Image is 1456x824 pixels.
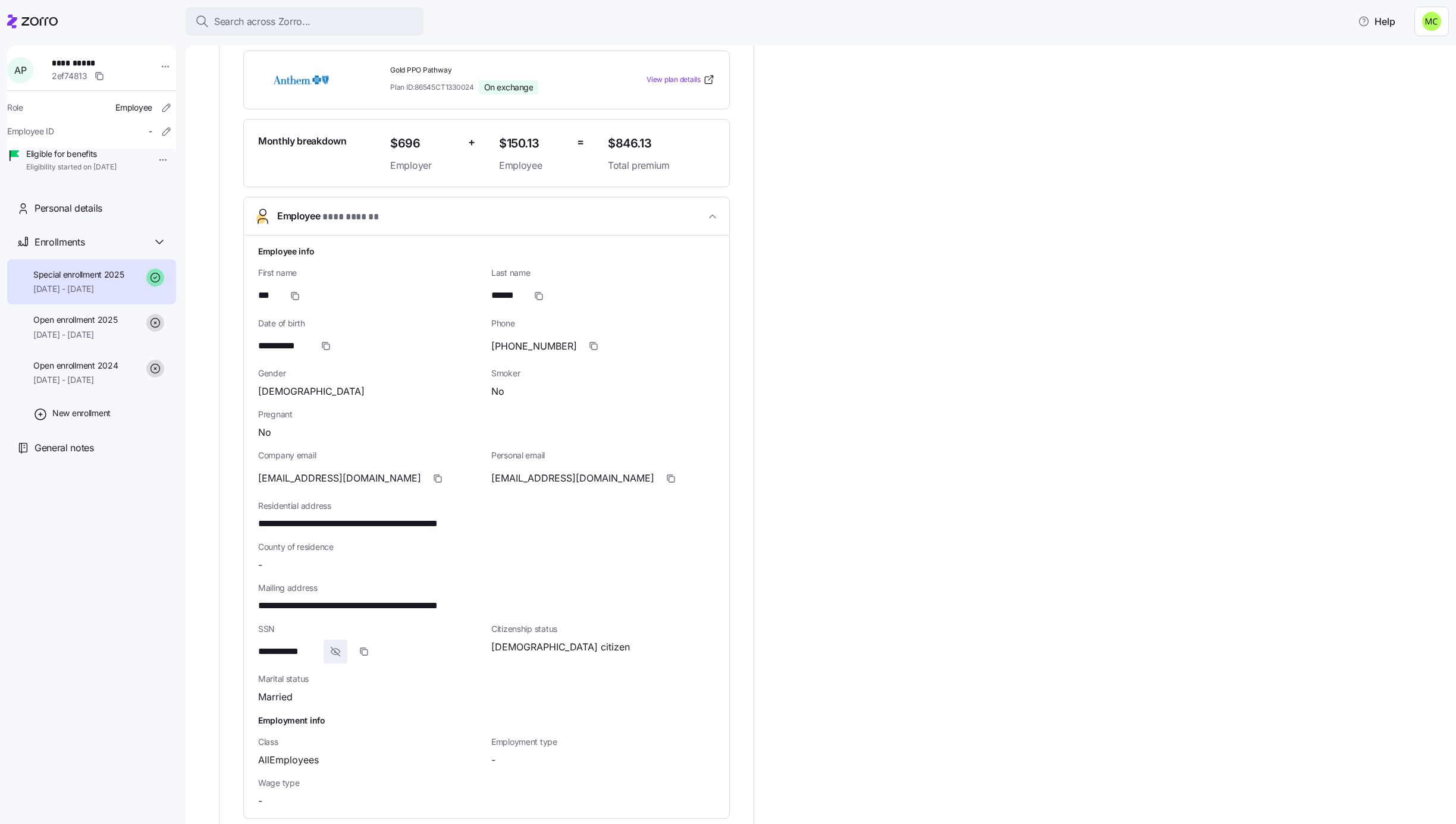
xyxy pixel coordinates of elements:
[647,74,701,86] span: View plan details
[491,640,630,655] span: [DEMOGRAPHIC_DATA] citizen
[52,70,87,82] span: 2ef74813
[1358,14,1395,29] span: Help
[258,673,482,685] span: Marital status
[390,82,474,92] span: Plan ID: 86545CT1330024
[258,449,482,461] span: Company email
[258,134,347,149] span: Monthly breakdown
[390,134,459,153] span: $696
[258,714,715,726] h1: Employment info
[484,82,534,93] span: On exchange
[499,134,567,153] span: $150.13
[491,736,715,748] span: Employment type
[26,148,117,160] span: Eligible for benefits
[608,134,715,153] span: $846.13
[33,314,117,326] span: Open enrollment 2025
[34,201,102,216] span: Personal details
[33,374,118,386] span: [DATE] - [DATE]
[491,449,715,461] span: Personal email
[258,317,482,329] span: Date of birth
[277,209,381,225] span: Employee
[214,14,310,29] span: Search across Zorro...
[390,158,459,173] span: Employer
[258,541,715,553] span: County of residence
[647,74,715,86] a: View plan details
[52,407,111,419] span: New enrollment
[258,471,421,486] span: [EMAIL_ADDRESS][DOMAIN_NAME]
[577,134,584,151] span: =
[258,558,262,573] span: -
[258,582,715,594] span: Mailing address
[608,158,715,173] span: Total premium
[34,441,94,455] span: General notes
[258,736,482,748] span: Class
[491,623,715,635] span: Citizenship status
[26,162,117,172] span: Eligibility started on [DATE]
[491,339,577,354] span: [PHONE_NUMBER]
[33,329,117,341] span: [DATE] - [DATE]
[115,102,152,114] span: Employee
[491,471,654,486] span: [EMAIL_ADDRESS][DOMAIN_NAME]
[33,283,124,295] span: [DATE] - [DATE]
[499,158,567,173] span: Employee
[491,317,715,329] span: Phone
[1348,10,1405,33] button: Help
[258,794,262,809] span: -
[258,777,482,789] span: Wage type
[491,753,495,768] span: -
[186,7,423,36] button: Search across Zorro...
[258,245,715,257] h1: Employee info
[491,367,715,379] span: Smoker
[258,623,482,635] span: SSN
[258,425,271,440] span: No
[7,102,23,114] span: Role
[468,134,475,151] span: +
[34,235,84,250] span: Enrollments
[258,500,715,512] span: Residential address
[491,384,504,399] span: No
[149,125,152,137] span: -
[33,360,118,372] span: Open enrollment 2024
[258,66,344,93] img: Anthem
[14,65,26,75] span: A P
[258,267,482,279] span: First name
[491,267,715,279] span: Last name
[1422,12,1441,31] img: fb6fbd1e9160ef83da3948286d18e3ea
[258,690,293,705] span: Married
[258,753,319,768] span: AllEmployees
[7,125,54,137] span: Employee ID
[258,408,715,420] span: Pregnant
[258,384,365,399] span: [DEMOGRAPHIC_DATA]
[258,367,482,379] span: Gender
[390,65,598,76] span: Gold PPO Pathway
[33,269,124,281] span: Special enrollment 2025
